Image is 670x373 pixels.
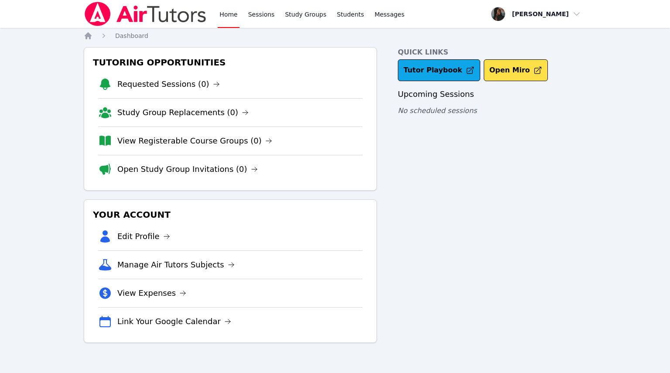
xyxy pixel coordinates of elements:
[115,32,148,39] span: Dashboard
[117,78,220,90] a: Requested Sessions (0)
[398,106,477,115] span: No scheduled sessions
[375,10,405,19] span: Messages
[117,315,231,328] a: Link Your Google Calendar
[484,59,548,81] button: Open Miro
[91,207,369,222] h3: Your Account
[117,163,258,175] a: Open Study Group Invitations (0)
[117,259,235,271] a: Manage Air Tutors Subjects
[398,47,586,58] h4: Quick Links
[117,135,272,147] a: View Registerable Course Groups (0)
[84,2,207,26] img: Air Tutors
[117,106,249,119] a: Study Group Replacements (0)
[84,31,586,40] nav: Breadcrumb
[398,88,586,100] h3: Upcoming Sessions
[91,55,369,70] h3: Tutoring Opportunities
[115,31,148,40] a: Dashboard
[117,230,170,243] a: Edit Profile
[117,287,186,299] a: View Expenses
[398,59,480,81] a: Tutor Playbook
